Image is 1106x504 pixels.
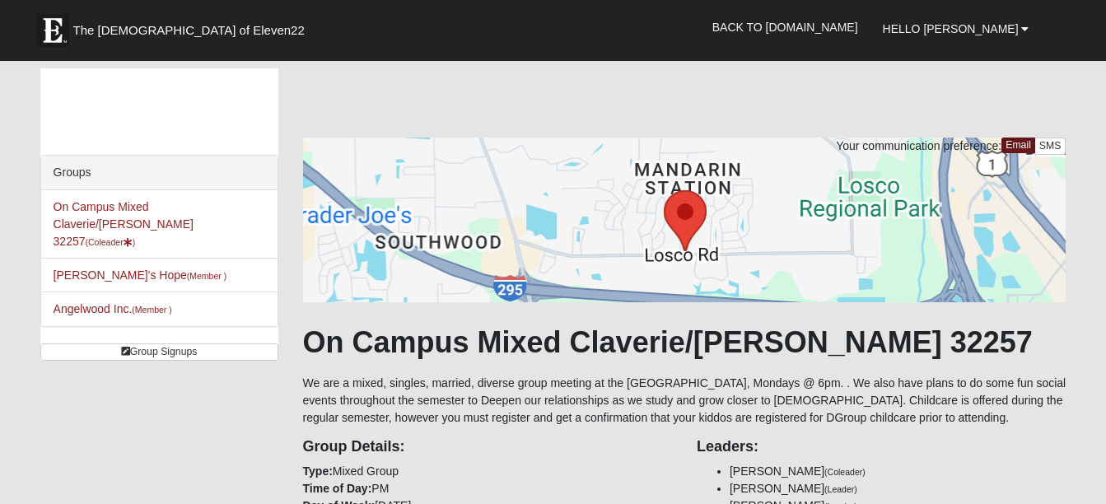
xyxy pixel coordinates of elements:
[700,7,870,48] a: Back to [DOMAIN_NAME]
[697,438,1066,456] h4: Leaders:
[54,302,172,315] a: Angelwood Inc.(Member )
[86,237,136,247] small: (Coleader )
[1001,138,1035,153] a: Email
[824,467,866,477] small: (Coleader)
[870,8,1042,49] a: Hello [PERSON_NAME]
[41,156,278,190] div: Groups
[883,22,1019,35] span: Hello [PERSON_NAME]
[28,6,357,47] a: The [DEMOGRAPHIC_DATA] of Eleven22
[730,463,1066,480] li: [PERSON_NAME]
[73,22,305,39] span: The [DEMOGRAPHIC_DATA] of Eleven22
[132,305,171,315] small: (Member )
[40,343,278,361] a: Group Signups
[1034,138,1066,155] a: SMS
[54,200,194,248] a: On Campus Mixed Claverie/[PERSON_NAME] 32257(Coleader)
[303,324,1066,360] h1: On Campus Mixed Claverie/[PERSON_NAME] 32257
[303,464,333,478] strong: Type:
[836,139,1001,152] span: Your communication preference:
[54,268,227,282] a: [PERSON_NAME]'s Hope(Member )
[303,438,672,456] h4: Group Details:
[36,14,69,47] img: Eleven22 logo
[187,271,226,281] small: (Member )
